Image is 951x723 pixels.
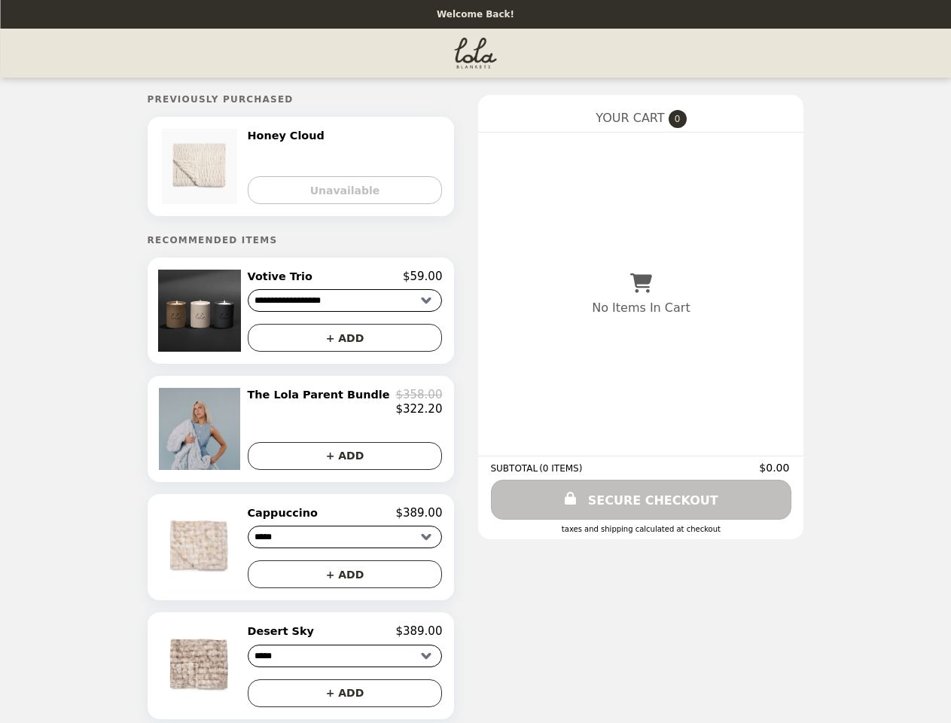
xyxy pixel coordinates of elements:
button: + ADD [248,442,443,470]
h5: Recommended Items [148,235,455,246]
h2: Votive Trio [248,270,319,283]
img: Cappuccino [158,506,244,588]
span: 0 [669,110,687,128]
div: Taxes and Shipping calculated at checkout [490,525,791,533]
p: $389.00 [395,506,442,520]
img: Desert Sky [158,624,244,706]
h2: Cappuccino [248,506,324,520]
span: $0.00 [759,462,791,474]
img: Votive Trio [158,270,244,352]
span: ( 0 ITEMS ) [539,463,582,474]
span: YOUR CART [596,111,664,125]
select: Select a product variant [248,289,443,312]
p: $358.00 [395,388,442,401]
button: + ADD [248,324,443,352]
h5: Previously Purchased [148,94,455,105]
p: $389.00 [395,624,442,638]
select: Select a product variant [248,526,443,548]
img: Honey Cloud [162,129,241,204]
p: $59.00 [403,270,443,283]
p: No Items In Cart [592,300,690,315]
h2: The Lola Parent Bundle [248,388,396,401]
p: Welcome Back! [437,9,514,20]
img: Brand Logo [454,38,497,69]
select: Select a product variant [248,645,443,667]
h2: Desert Sky [248,624,320,638]
p: $322.20 [395,402,442,416]
button: + ADD [248,560,443,588]
img: The Lola Parent Bundle [159,388,244,469]
span: SUBTOTAL [490,463,539,474]
h2: Honey Cloud [248,129,331,142]
button: + ADD [248,679,443,707]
